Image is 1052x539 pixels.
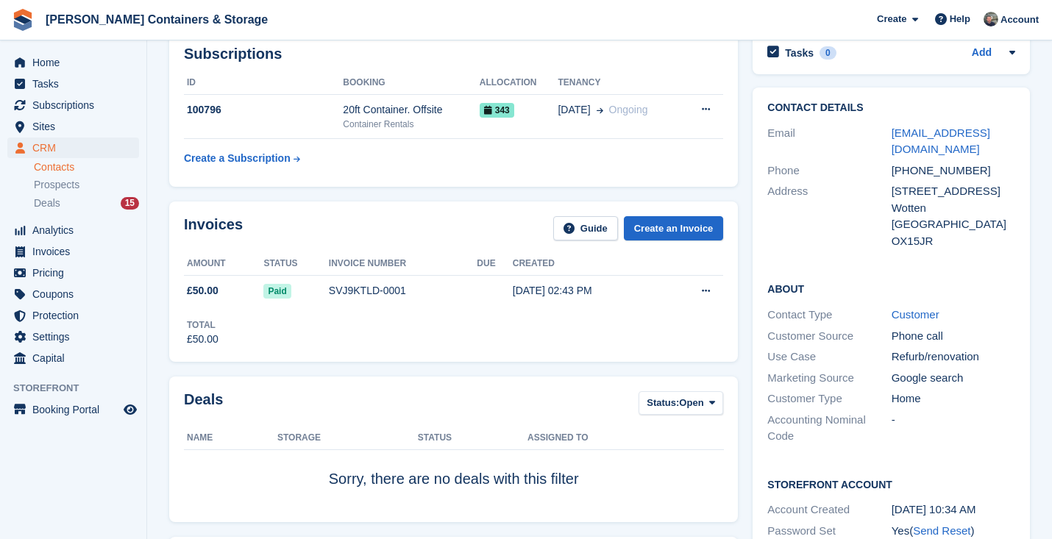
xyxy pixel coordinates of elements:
[34,196,60,210] span: Deals
[972,45,992,62] a: Add
[679,396,703,410] span: Open
[892,349,1015,365] div: Refurb/renovation
[909,524,974,537] span: ( )
[767,370,891,387] div: Marketing Source
[877,12,906,26] span: Create
[767,125,891,158] div: Email
[639,391,723,415] button: Status: Open
[767,163,891,179] div: Phone
[32,305,121,326] span: Protection
[343,118,479,131] div: Container Rentals
[184,145,300,172] a: Create a Subscription
[32,348,121,368] span: Capital
[767,476,1015,491] h2: Storefront Account
[892,126,990,156] a: [EMAIL_ADDRESS][DOMAIN_NAME]
[187,318,218,332] div: Total
[7,241,139,262] a: menu
[7,284,139,304] a: menu
[7,74,139,94] a: menu
[480,71,558,95] th: Allocation
[7,116,139,137] a: menu
[558,71,680,95] th: Tenancy
[40,7,274,32] a: [PERSON_NAME] Containers & Storage
[820,46,836,60] div: 0
[892,390,1015,407] div: Home
[950,12,970,26] span: Help
[32,241,121,262] span: Invoices
[767,183,891,249] div: Address
[785,46,814,60] h2: Tasks
[767,307,891,324] div: Contact Type
[277,426,418,450] th: Storage
[624,216,724,240] a: Create an Invoice
[343,71,479,95] th: Booking
[32,52,121,73] span: Home
[7,263,139,283] a: menu
[767,328,891,345] div: Customer Source
[329,252,477,276] th: Invoice number
[7,326,139,347] a: menu
[767,412,891,445] div: Accounting Nominal Code
[184,426,277,450] th: Name
[121,401,139,418] a: Preview store
[480,103,514,118] span: 343
[892,200,1015,217] div: Wotten
[892,183,1015,200] div: [STREET_ADDRESS]
[32,116,121,137] span: Sites
[184,216,243,240] h2: Invoices
[263,252,328,276] th: Status
[7,52,139,73] a: menu
[34,178,79,192] span: Prospects
[418,426,527,450] th: Status
[32,138,121,158] span: CRM
[892,370,1015,387] div: Google search
[32,74,121,94] span: Tasks
[767,349,891,365] div: Use Case
[7,399,139,420] a: menu
[513,252,664,276] th: Created
[13,381,146,396] span: Storefront
[184,252,263,276] th: Amount
[527,426,723,450] th: Assigned to
[34,177,139,193] a: Prospects
[892,216,1015,233] div: [GEOGRAPHIC_DATA]
[513,283,664,299] div: [DATE] 02:43 PM
[7,95,139,115] a: menu
[184,71,343,95] th: ID
[553,216,618,240] a: Guide
[34,196,139,211] a: Deals 15
[263,284,291,299] span: Paid
[767,390,891,407] div: Customer Type
[7,348,139,368] a: menu
[913,524,970,537] a: Send Reset
[647,396,679,410] span: Status:
[767,501,891,518] div: Account Created
[187,332,218,347] div: £50.00
[343,102,479,118] div: 20ft Container. Offsite
[767,281,1015,296] h2: About
[184,102,343,118] div: 100796
[1001,13,1039,27] span: Account
[32,220,121,240] span: Analytics
[184,391,223,418] h2: Deals
[32,326,121,347] span: Settings
[984,12,998,26] img: Adam Greenhalgh
[892,308,939,321] a: Customer
[892,163,1015,179] div: [PHONE_NUMBER]
[32,263,121,283] span: Pricing
[187,283,218,299] span: £50.00
[7,220,139,240] a: menu
[121,197,139,210] div: 15
[184,46,723,63] h2: Subscriptions
[892,328,1015,345] div: Phone call
[34,160,139,174] a: Contacts
[7,138,139,158] a: menu
[184,151,291,166] div: Create a Subscription
[12,9,34,31] img: stora-icon-8386f47178a22dfd0bd8f6a31ec36ba5ce8667c1dd55bd0f319d3a0aa187defe.svg
[32,95,121,115] span: Subscriptions
[7,305,139,326] a: menu
[892,233,1015,250] div: OX15JR
[32,399,121,420] span: Booking Portal
[892,501,1015,518] div: [DATE] 10:34 AM
[477,252,512,276] th: Due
